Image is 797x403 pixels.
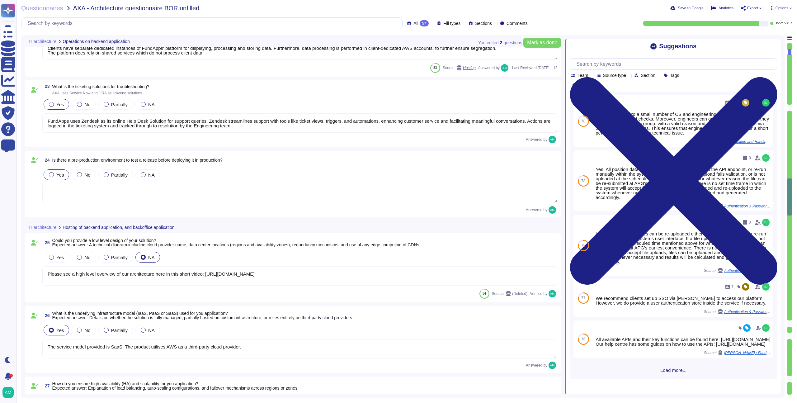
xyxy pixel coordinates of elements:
[63,39,130,44] span: Operations on backend application
[530,292,547,296] span: Verified by
[526,208,547,212] span: Answered by
[501,64,508,72] img: user
[711,6,733,11] button: Analytics
[52,91,143,95] span: AXA uses Service Now and JIRA as ticketing solutions.
[762,154,770,162] img: user
[42,240,50,245] span: 25
[704,350,771,355] span: Source:
[42,84,50,88] span: 23
[148,172,155,178] span: NA
[111,172,128,178] span: Partially
[42,266,557,286] textarea: Please see a high level overview of our architecture here in this short video: [URL][DOMAIN_NAME]
[526,363,547,367] span: Answered by
[42,339,557,358] textarea: The service model provided is SaaS. The product utilises AWS as a third-party cloud provider.
[527,40,557,45] span: Mark as done
[52,238,421,247] span: Could you provide a low level design of your solution? Expected answer : A technical diagram incl...
[443,21,460,26] span: Fill types
[73,5,200,11] span: AXA - Architecture questionnaire BOR unfilled
[581,296,585,300] span: 77
[570,368,777,372] span: Load more...
[549,206,556,214] img: user
[25,18,402,29] input: Search by keywords
[52,311,352,320] span: What is the underlying infrastructure model (IaaS, PaaS or SaaS) used for you application? Expect...
[84,172,90,178] span: No
[512,292,527,296] span: (Deleted)
[678,6,704,10] span: Save to Google
[56,172,64,178] span: Yes
[492,291,528,296] span: Source:
[784,22,792,25] span: 53 / 57
[512,66,549,70] span: Last Reviewed [DATE]
[670,6,704,11] button: Save to Google
[581,179,585,183] span: 78
[523,38,561,48] button: Mark as done
[549,362,556,369] img: user
[719,6,733,10] span: Analytics
[775,22,783,25] span: Done:
[148,328,155,333] span: NA
[463,66,476,70] span: Hosting
[776,6,788,10] span: Options
[52,158,223,163] span: Is there a pre-production environment to test a release before deploying it in production?
[111,255,128,260] span: Partially
[762,283,770,291] img: user
[2,387,14,398] img: user
[478,66,500,70] span: Answered by
[573,59,777,69] input: Search by keywords
[63,225,174,230] span: Hosting of backend application, and backoffice application
[581,337,585,341] span: 76
[29,39,56,44] span: IT architecture
[483,292,486,295] span: 84
[549,136,556,143] img: user
[747,6,758,10] span: Export
[596,337,771,346] div: All available APIs and their key functions can be found here: [URL][DOMAIN_NAME] Our help centre ...
[581,119,585,123] span: 78
[413,21,418,26] span: All
[148,102,155,107] span: NA
[762,219,770,226] img: user
[507,21,528,26] span: Comments
[29,225,56,230] span: IT architecture
[42,384,50,388] span: 27
[21,5,63,11] span: Questionnaires
[443,65,476,70] span: Source:
[42,113,557,133] textarea: FundApps uses Zendesk as its online Help Desk Solution for support queries. Zendesk streamlines s...
[42,158,50,162] span: 24
[84,328,90,333] span: No
[56,255,64,260] span: Yes
[762,99,770,107] img: user
[552,66,557,70] span: 12
[475,21,492,26] span: Sections
[52,84,149,89] span: What is the ticketing solutions for troubleshooting?
[52,381,299,391] span: How do you ensure high availability (HA) and scalability for you application? Expected answer: Ex...
[1,386,18,399] button: user
[84,255,90,260] span: No
[526,138,547,141] span: Answered by
[762,324,770,332] img: user
[9,374,13,377] div: 3
[111,328,128,333] span: Partially
[581,244,585,247] span: 78
[148,255,155,260] span: NA
[500,40,502,45] b: 2
[56,102,64,107] span: Yes
[111,102,128,107] span: Partially
[420,20,429,26] div: 57
[478,40,522,45] span: You edited question s
[42,40,557,60] textarea: Clients have separate dedicated instances of FundApps' platform for displaying, processing and st...
[433,66,437,69] span: 83
[56,328,64,333] span: Yes
[84,102,90,107] span: No
[42,313,50,318] span: 26
[724,351,771,355] span: [PERSON_NAME] / FundApps HighCritical Core SIG New [DATE]
[549,290,556,297] img: user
